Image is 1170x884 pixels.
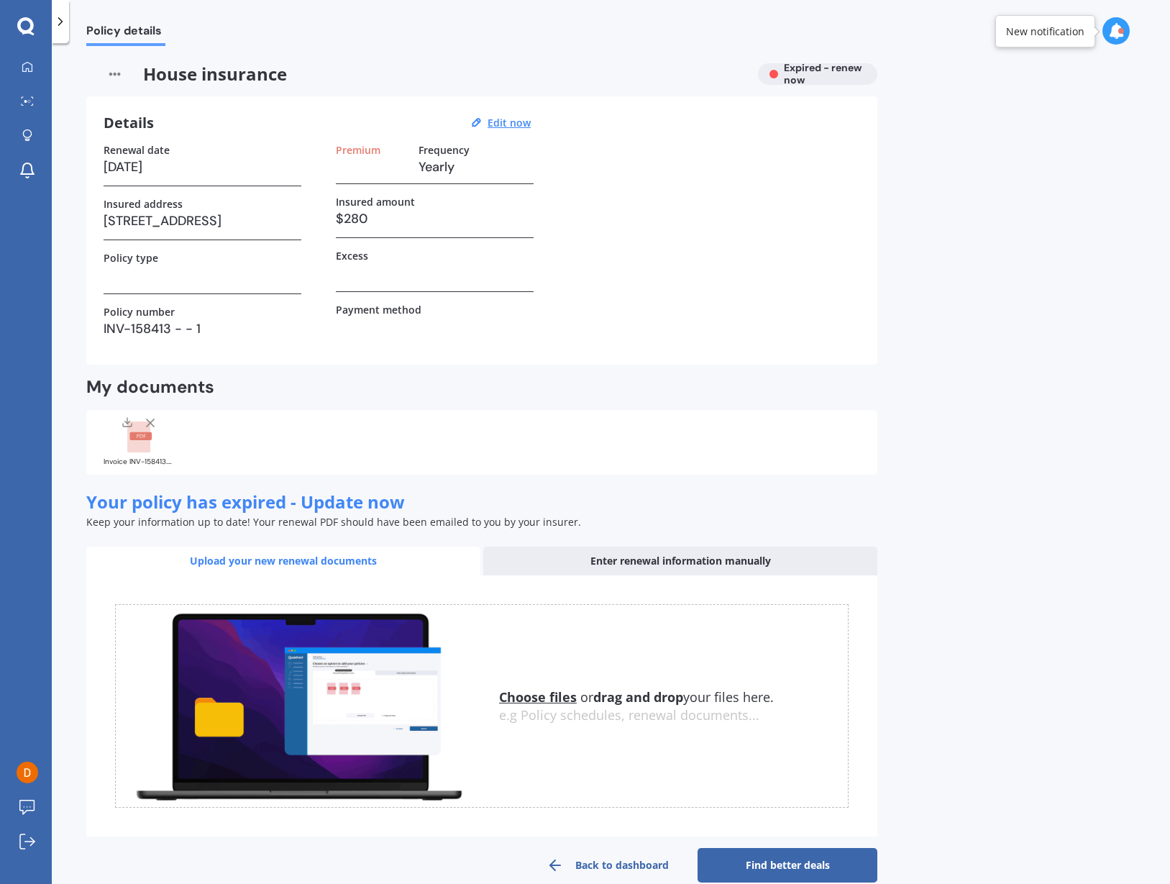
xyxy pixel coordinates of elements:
b: drag and drop [593,688,683,706]
span: Your policy has expired - Update now [86,490,405,514]
button: Edit now [483,117,535,129]
u: Choose files [499,688,577,706]
a: Back to dashboard [518,848,698,883]
label: Frequency [419,144,470,156]
h3: INV-158413 - - 1 [104,318,301,340]
label: Premium [336,144,380,156]
span: or your files here. [499,688,774,706]
div: New notification [1006,24,1084,39]
u: Edit now [488,116,531,129]
div: Invoice INV-158413.pdf [104,458,175,465]
h3: $280 [336,208,534,229]
label: Policy type [104,252,158,264]
span: House insurance [86,63,746,85]
img: other-insurer.png [86,63,143,85]
div: Upload your new renewal documents [86,547,480,575]
img: upload.de96410c8ce839c3fdd5.gif [116,605,482,807]
img: ACg8ocK7TYjoSqbML1uvn5KNV5TeFsPsPbONlQ3lLjs7tSTGlkd-rg=s96-c [17,762,38,783]
label: Policy number [104,306,175,318]
span: Policy details [86,24,165,43]
h3: [STREET_ADDRESS] [104,210,301,232]
h3: Yearly [419,156,534,178]
h3: Details [104,114,154,132]
h2: My documents [86,376,214,398]
label: Excess [336,250,368,262]
a: Find better deals [698,848,877,883]
div: Enter renewal information manually [483,547,877,575]
span: Keep your information up to date! Your renewal PDF should have been emailed to you by your insurer. [86,515,581,529]
h3: [DATE] [104,156,301,178]
label: Insured address [104,198,183,210]
label: Insured amount [336,196,415,208]
label: Renewal date [104,144,170,156]
label: Payment method [336,304,421,316]
div: e.g Policy schedules, renewal documents... [499,708,848,724]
